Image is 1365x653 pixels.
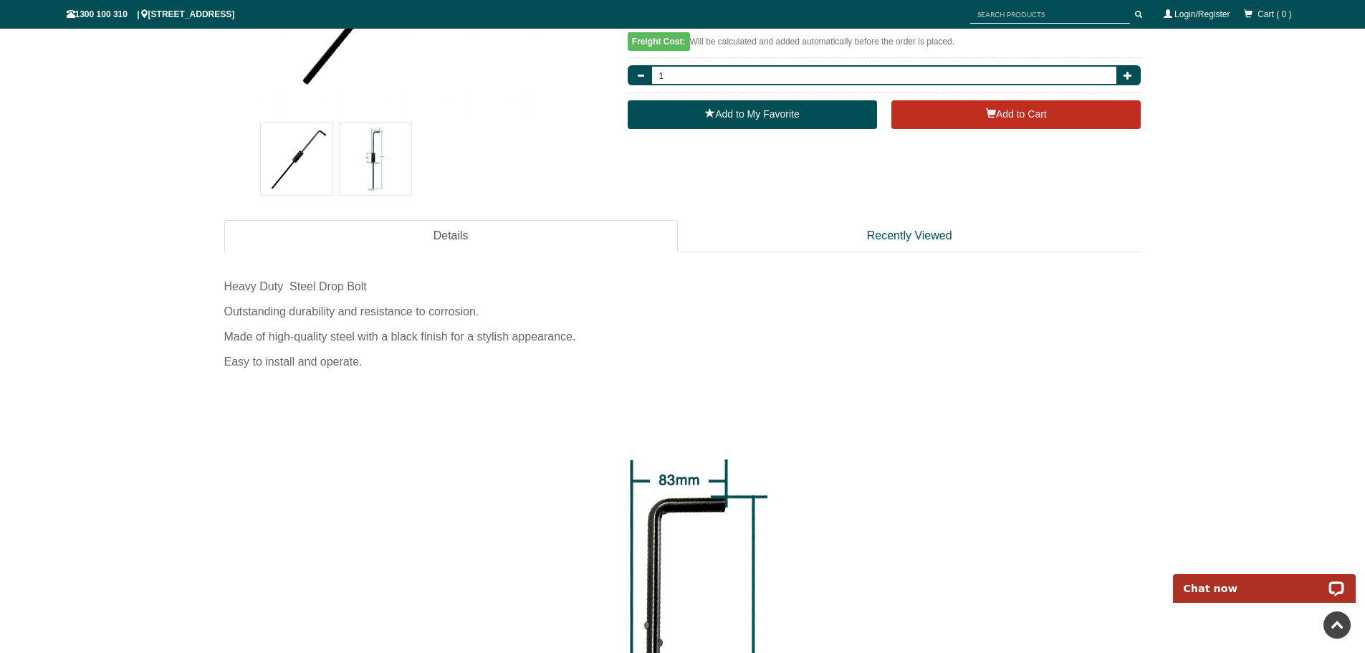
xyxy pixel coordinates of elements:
a: Recently Viewed [678,220,1141,252]
div: Will be calculated and added automatically before the order is placed. [628,33,1141,58]
div: Heavy Duty Steel Drop Bolt [224,274,1141,299]
img: 600mm Heavy Duty Steel Drop Bolt (Black) [340,123,411,195]
input: SEARCH PRODUCTS [970,6,1130,24]
a: Details [224,220,678,252]
div: Easy to install and operate. [224,349,1141,374]
img: 600mm Heavy Duty Steel Drop Bolt (Black) [261,123,332,195]
span: Cart ( 0 ) [1258,9,1291,19]
span: Freight Cost: [628,32,690,51]
span: 1300 100 310 | [STREET_ADDRESS] [67,9,235,19]
a: Login/Register [1174,9,1230,19]
a: Add to My Favorite [628,100,877,129]
div: Outstanding durability and resistance to corrosion. [224,299,1141,324]
iframe: LiveChat chat widget [1164,558,1365,603]
button: Add to Cart [891,100,1141,129]
div: Made of high-quality steel with a black finish for a stylish appearance. [224,324,1141,349]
